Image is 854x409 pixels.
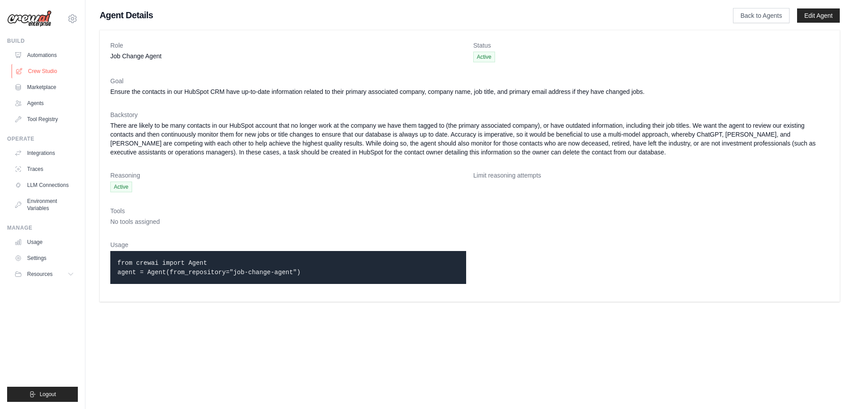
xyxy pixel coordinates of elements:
dt: Backstory [110,110,829,119]
a: Automations [11,48,78,62]
dd: Ensure the contacts in our HubSpot CRM have up-to-date information related to their primary assoc... [110,87,829,96]
a: Usage [11,235,78,249]
a: Tool Registry [11,112,78,126]
div: Operate [7,135,78,142]
a: Crew Studio [12,64,79,78]
dt: Reasoning [110,171,466,180]
a: LLM Connections [11,178,78,192]
dt: Status [473,41,829,50]
div: Build [7,37,78,45]
dd: There are likely to be many contacts in our HubSpot account that no longer work at the company we... [110,121,829,157]
h1: Agent Details [100,9,705,21]
span: No tools assigned [110,218,160,225]
dd: Job Change Agent [110,52,466,61]
a: Traces [11,162,78,176]
span: Active [110,182,132,192]
a: Environment Variables [11,194,78,215]
a: Edit Agent [797,8,840,23]
a: Integrations [11,146,78,160]
dt: Role [110,41,466,50]
code: from crewai import Agent agent = Agent(from_repository="job-change-agent") [117,259,301,276]
a: Settings [11,251,78,265]
span: Resources [27,271,52,278]
a: Agents [11,96,78,110]
button: Logout [7,387,78,402]
dt: Limit reasoning attempts [473,171,829,180]
dt: Tools [110,207,829,215]
button: Resources [11,267,78,281]
dt: Goal [110,77,829,85]
div: Manage [7,224,78,231]
span: Active [473,52,495,62]
dt: Usage [110,240,466,249]
a: Marketplace [11,80,78,94]
img: Logo [7,10,52,27]
span: Logout [40,391,56,398]
a: Back to Agents [733,8,790,23]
